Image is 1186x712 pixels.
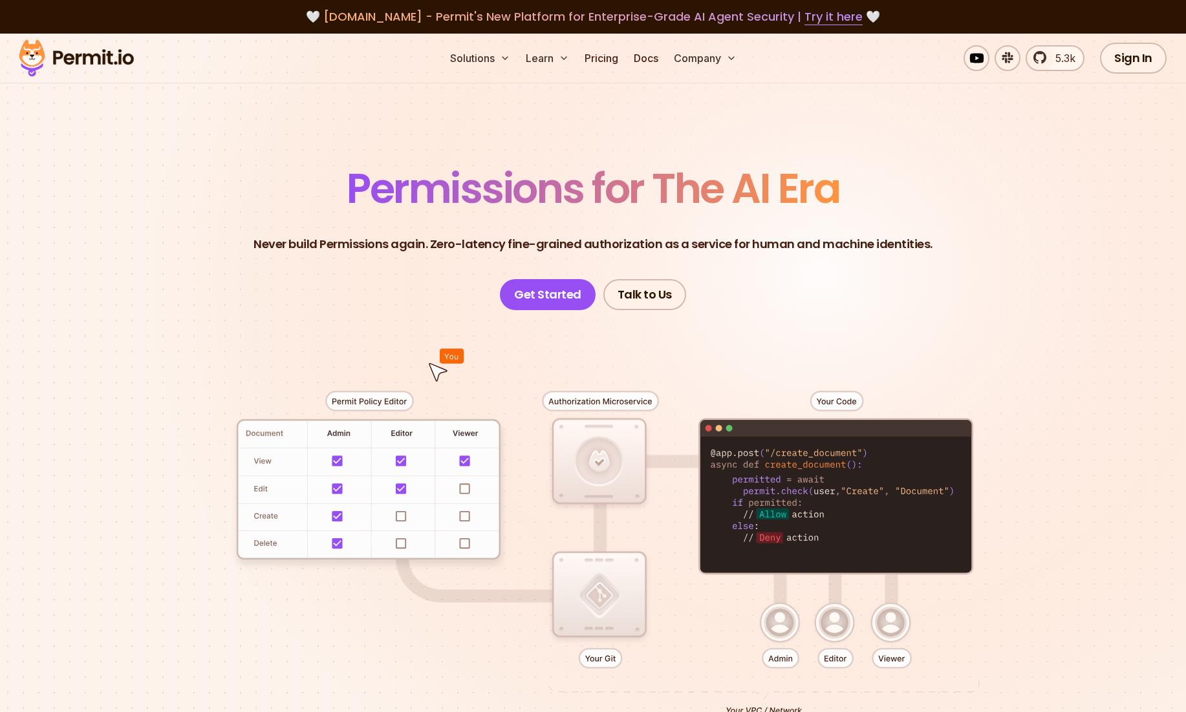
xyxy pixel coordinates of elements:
span: [DOMAIN_NAME] - Permit's New Platform for Enterprise-Grade AI Agent Security | [323,8,863,25]
span: Permissions for The AI Era [347,160,839,217]
a: Docs [629,45,663,71]
a: Talk to Us [603,279,686,310]
span: 5.3k [1048,50,1075,66]
a: 5.3k [1026,45,1084,71]
div: 🤍 🤍 [31,8,1155,26]
p: Never build Permissions again. Zero-latency fine-grained authorization as a service for human and... [253,235,933,253]
a: Sign In [1100,43,1167,74]
a: Try it here [804,8,863,25]
img: Permit logo [13,36,140,80]
a: Get Started [500,279,596,310]
button: Learn [521,45,574,71]
button: Company [669,45,742,71]
button: Solutions [445,45,515,71]
a: Pricing [579,45,623,71]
